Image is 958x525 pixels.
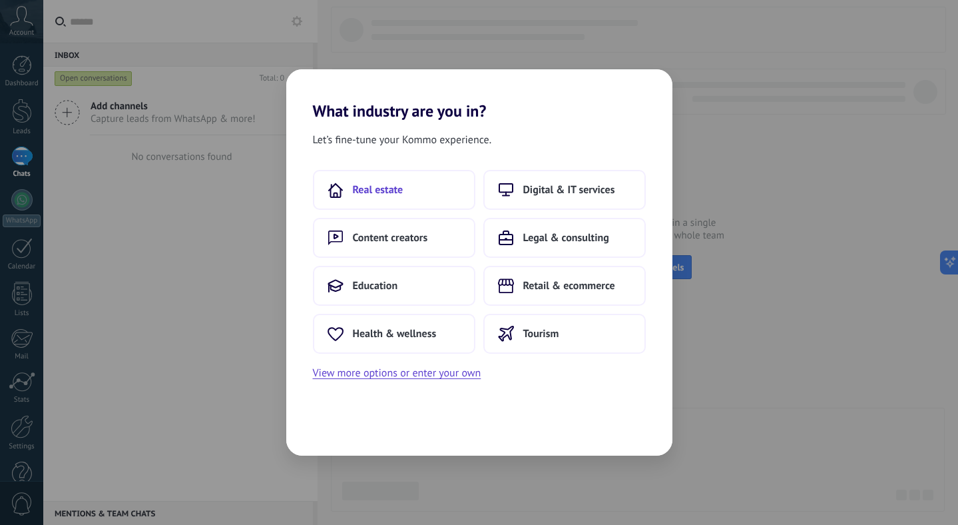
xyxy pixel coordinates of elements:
[523,327,559,340] span: Tourism
[353,279,398,292] span: Education
[313,364,481,382] button: View more options or enter your own
[523,231,609,245] span: Legal & consulting
[313,266,475,306] button: Education
[313,314,475,354] button: Health & wellness
[313,170,475,210] button: Real estate
[353,183,403,197] span: Real estate
[523,183,615,197] span: Digital & IT services
[353,231,428,245] span: Content creators
[286,69,672,121] h2: What industry are you in?
[523,279,615,292] span: Retail & ecommerce
[483,170,646,210] button: Digital & IT services
[483,218,646,258] button: Legal & consulting
[313,218,475,258] button: Content creators
[483,314,646,354] button: Tourism
[353,327,437,340] span: Health & wellness
[483,266,646,306] button: Retail & ecommerce
[313,131,492,149] span: Let’s fine-tune your Kommo experience.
